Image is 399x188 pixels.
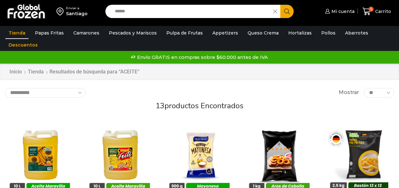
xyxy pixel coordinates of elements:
[70,27,103,39] a: Camarones
[209,27,241,39] a: Appetizers
[164,101,243,111] span: productos encontrados
[9,68,139,76] nav: Breadcrumb
[361,4,393,19] a: 5 Carrito
[28,68,44,76] a: Tienda
[9,68,22,76] a: Inicio
[374,8,391,15] span: Carrito
[32,27,67,39] a: Papas Fritas
[339,89,359,96] span: Mostrar
[323,5,355,18] a: Mi cuenta
[66,10,88,17] div: Santiago
[156,101,164,111] span: 13
[244,27,282,39] a: Queso Crema
[66,6,88,10] div: Enviar a
[5,39,41,51] a: Descuentos
[330,8,355,15] span: Mi cuenta
[5,88,86,97] select: Pedido de la tienda
[50,69,139,75] h1: Resultados de búsqueda para “ACEITE”
[57,6,66,17] img: address-field-icon.svg
[280,5,294,18] button: Search button
[369,7,374,12] span: 5
[318,27,339,39] a: Pollos
[106,27,160,39] a: Pescados y Mariscos
[163,27,206,39] a: Pulpa de Frutas
[5,27,29,39] a: Tienda
[285,27,315,39] a: Hortalizas
[342,27,371,39] a: Abarrotes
